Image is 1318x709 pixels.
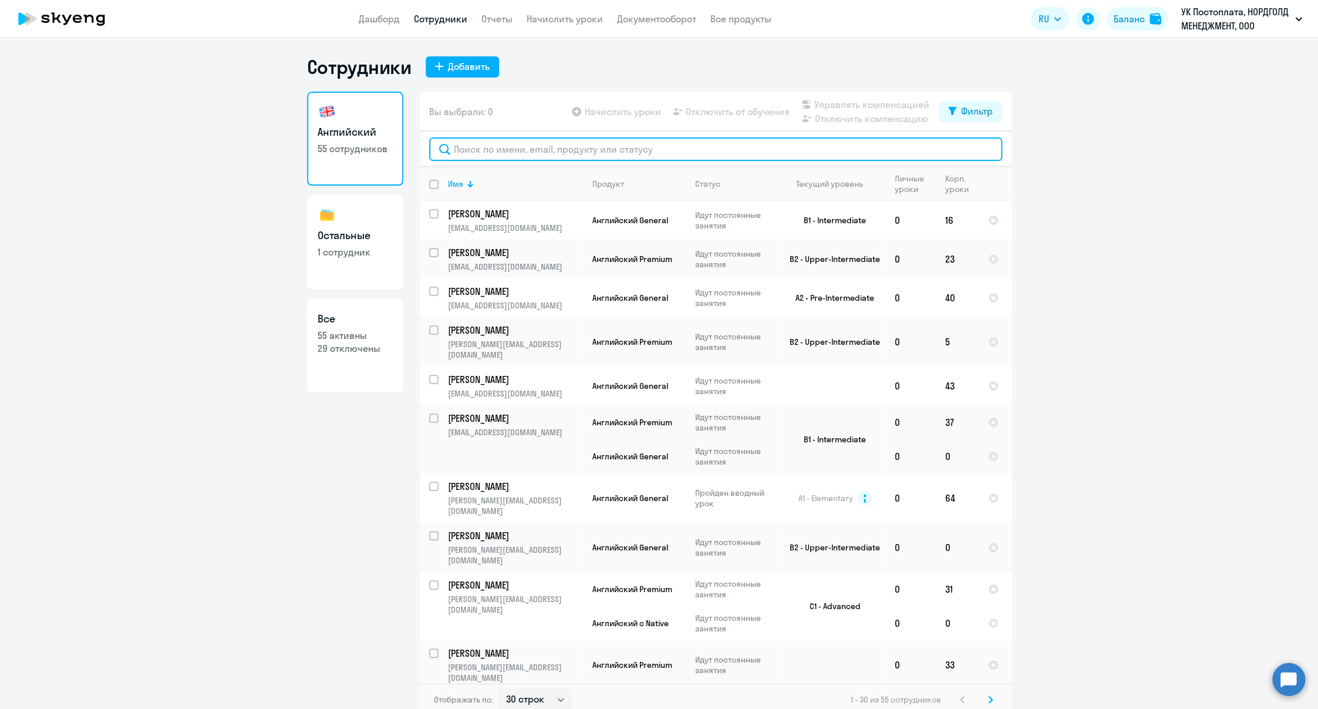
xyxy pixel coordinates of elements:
span: RU [1039,12,1049,26]
span: Вы выбрали: 0 [429,105,493,119]
p: Идут постоянные занятия [695,412,776,433]
td: B1 - Intermediate [776,201,885,240]
p: Пройден вводный урок [695,488,776,509]
p: [PERSON_NAME] [448,207,581,220]
span: Английский Premium [592,584,672,594]
p: [PERSON_NAME][EMAIL_ADDRESS][DOMAIN_NAME] [448,495,582,516]
td: 0 [885,201,936,240]
p: [PERSON_NAME] [448,579,581,592]
td: 31 [936,572,979,606]
td: 64 [936,473,979,523]
p: Идут постоянные занятия [695,210,776,231]
span: Английский General [592,381,668,391]
span: Английский Premium [592,417,672,428]
p: 55 сотрудников [318,142,393,155]
p: 29 отключены [318,342,393,355]
a: Сотрудники [414,13,467,25]
a: Отчеты [481,13,513,25]
img: balance [1150,13,1161,25]
p: [PERSON_NAME] [448,285,581,298]
a: [PERSON_NAME] [448,480,582,493]
td: 0 [936,439,979,473]
span: Английский General [592,493,668,503]
p: [PERSON_NAME] [448,529,581,542]
p: [PERSON_NAME] [448,373,581,386]
p: [PERSON_NAME][EMAIL_ADDRESS][DOMAIN_NAME] [448,662,582,683]
a: Все продукты [710,13,771,25]
p: [EMAIL_ADDRESS][DOMAIN_NAME] [448,261,582,272]
button: Фильтр [939,101,1002,122]
td: 40 [936,278,979,317]
p: [PERSON_NAME] [448,246,581,259]
td: 0 [885,640,936,690]
p: Идут постоянные занятия [695,537,776,558]
a: [PERSON_NAME] [448,373,582,386]
td: 43 [936,367,979,405]
a: Остальные1 сотрудник [307,195,403,289]
h3: Английский [318,125,393,140]
td: 5 [936,317,979,367]
button: Добавить [426,56,499,78]
td: 16 [936,201,979,240]
span: 1 - 30 из 55 сотрудников [851,694,941,705]
span: Английский General [592,293,668,303]
td: 33 [936,640,979,690]
a: [PERSON_NAME] [448,207,582,220]
p: Идут постоянные занятия [695,613,776,634]
td: 0 [936,606,979,640]
td: 0 [936,523,979,572]
td: B2 - Upper-Intermediate [776,240,885,278]
button: Балансbalance [1107,7,1168,31]
span: Отображать по: [434,694,493,705]
td: 0 [885,367,936,405]
span: A1 - Elementary [798,493,853,503]
div: Добавить [448,59,490,73]
p: [PERSON_NAME][EMAIL_ADDRESS][DOMAIN_NAME] [448,594,582,615]
a: [PERSON_NAME] [448,529,582,542]
td: 0 [885,278,936,317]
button: RU [1030,7,1069,31]
td: 0 [885,439,936,473]
p: [EMAIL_ADDRESS][DOMAIN_NAME] [448,223,582,233]
span: Английский General [592,215,668,226]
h3: Все [318,311,393,327]
img: others [318,206,336,224]
div: Статус [695,179,720,189]
td: 23 [936,240,979,278]
p: [PERSON_NAME][EMAIL_ADDRESS][DOMAIN_NAME] [448,545,582,566]
td: 0 [885,606,936,640]
p: [EMAIL_ADDRESS][DOMAIN_NAME] [448,388,582,399]
p: [PERSON_NAME] [448,412,581,425]
p: 1 сотрудник [318,246,393,258]
img: english [318,102,336,121]
a: Документооборот [617,13,696,25]
p: [EMAIL_ADDRESS][DOMAIN_NAME] [448,427,582,438]
td: 0 [885,473,936,523]
p: Идут постоянные занятия [695,579,776,600]
td: A2 - Pre-Intermediate [776,278,885,317]
span: Английский Premium [592,254,672,264]
a: [PERSON_NAME] [448,579,582,592]
td: B2 - Upper-Intermediate [776,317,885,367]
td: 0 [885,405,936,439]
p: Идут постоянные занятия [695,446,776,467]
div: Текущий уровень [786,179,885,189]
a: Английский55 сотрудников [307,92,403,186]
div: Продукт [592,179,624,189]
p: Идут постоянные занятия [695,654,776,676]
h1: Сотрудники [307,55,412,79]
p: Идут постоянные занятия [695,331,776,352]
p: [PERSON_NAME] [448,480,581,493]
p: 55 активны [318,329,393,342]
input: Поиск по имени, email, продукту или статусу [429,137,1002,161]
div: Корп. уроки [945,173,978,194]
p: Идут постоянные занятия [695,287,776,308]
td: 0 [885,240,936,278]
span: Английский с Native [592,618,669,629]
span: Английский General [592,542,668,553]
div: Личные уроки [895,173,935,194]
a: Все55 активны29 отключены [307,298,403,392]
td: 0 [885,523,936,572]
td: C1 - Advanced [776,572,885,640]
